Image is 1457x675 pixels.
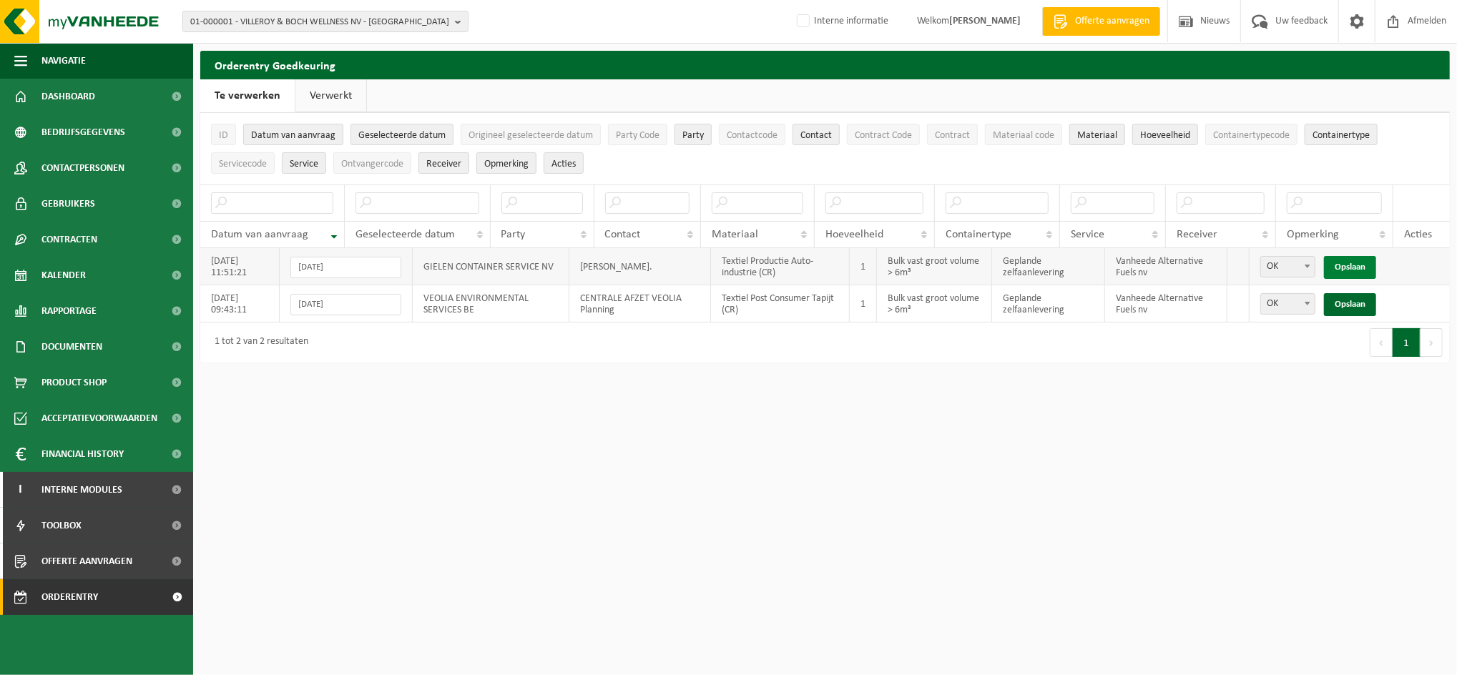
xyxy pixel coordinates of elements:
span: ID [219,130,228,141]
span: Offerte aanvragen [41,543,132,579]
span: Gebruikers [41,186,95,222]
span: Containertype [1313,130,1370,141]
span: Contactpersonen [41,150,124,186]
button: ServiceService: Activate to sort [282,152,326,174]
span: Receiver [1177,229,1217,240]
button: IDID: Activate to sort [211,124,236,145]
button: Contract CodeContract Code: Activate to sort [847,124,920,145]
span: OK [1260,293,1315,315]
span: I [14,472,27,508]
span: Financial History [41,436,124,472]
span: Acties [1404,229,1432,240]
span: Opmerking [1287,229,1339,240]
span: Acties [551,159,576,169]
label: Interne informatie [794,11,888,32]
td: 1 [850,285,877,322]
span: OK [1261,257,1315,277]
button: HoeveelheidHoeveelheid: Activate to sort [1132,124,1198,145]
span: Rapportage [41,293,97,329]
button: Previous [1370,328,1393,357]
td: [DATE] 11:51:21 [200,248,280,285]
td: Textiel Post Consumer Tapijt (CR) [711,285,849,322]
span: Navigatie [41,43,86,79]
button: Party CodeParty Code: Activate to sort [608,124,667,145]
span: Materiaal [1077,130,1117,141]
button: ReceiverReceiver: Activate to sort [418,152,469,174]
button: ContainertypecodeContainertypecode: Activate to sort [1205,124,1297,145]
td: VEOLIA ENVIRONMENTAL SERVICES BE [413,285,569,322]
span: Contracten [41,222,97,257]
span: OK [1260,256,1315,277]
span: Orderentry Goedkeuring [41,579,162,615]
a: Te verwerken [200,79,295,112]
td: CENTRALE AFZET VEOLIA Planning [569,285,712,322]
span: Contactcode [727,130,777,141]
button: ServicecodeServicecode: Activate to sort [211,152,275,174]
button: Datum van aanvraagDatum van aanvraag: Activate to remove sorting [243,124,343,145]
span: Origineel geselecteerde datum [469,130,593,141]
td: Textiel Productie Auto-industrie (CR) [711,248,849,285]
span: Hoeveelheid [1140,130,1190,141]
span: Party Code [616,130,659,141]
span: Receiver [426,159,461,169]
span: Product Shop [41,365,107,400]
span: Service [290,159,318,169]
td: Geplande zelfaanlevering [992,285,1105,322]
button: OntvangercodeOntvangercode: Activate to sort [333,152,411,174]
span: Documenten [41,329,102,365]
span: Hoeveelheid [825,229,883,240]
span: Contract [935,130,970,141]
span: Materiaal [712,229,758,240]
button: ContainertypeContainertype: Activate to sort [1305,124,1378,145]
span: Acceptatievoorwaarden [41,400,157,436]
span: Opmerking [484,159,529,169]
td: [DATE] 09:43:11 [200,285,280,322]
span: Kalender [41,257,86,293]
td: [PERSON_NAME]. [569,248,712,285]
span: Contact [800,130,832,141]
a: Opslaan [1324,293,1376,316]
button: Geselecteerde datumGeselecteerde datum: Activate to sort [350,124,453,145]
span: Contract Code [855,130,912,141]
button: ContactContact: Activate to sort [793,124,840,145]
span: Party [501,229,526,240]
span: Party [682,130,704,141]
button: Materiaal codeMateriaal code: Activate to sort [985,124,1062,145]
span: Ontvangercode [341,159,403,169]
span: Service [1071,229,1104,240]
h2: Orderentry Goedkeuring [200,51,1450,79]
td: 1 [850,248,877,285]
button: Next [1421,328,1443,357]
span: Interne modules [41,472,122,508]
button: MateriaalMateriaal: Activate to sort [1069,124,1125,145]
button: 1 [1393,328,1421,357]
span: Datum van aanvraag [211,229,308,240]
span: Toolbox [41,508,82,543]
span: Containertypecode [1213,130,1290,141]
td: Bulk vast groot volume > 6m³ [877,248,992,285]
td: Bulk vast groot volume > 6m³ [877,285,992,322]
span: Materiaal code [993,130,1054,141]
div: 1 tot 2 van 2 resultaten [207,330,308,355]
button: PartyParty: Activate to sort [674,124,712,145]
button: Origineel geselecteerde datumOrigineel geselecteerde datum: Activate to sort [461,124,601,145]
a: Offerte aanvragen [1042,7,1160,36]
span: Geselecteerde datum [358,130,446,141]
td: Vanheede Alternative Fuels nv [1105,285,1227,322]
span: Datum van aanvraag [251,130,335,141]
a: Verwerkt [295,79,366,112]
span: Servicecode [219,159,267,169]
button: Acties [544,152,584,174]
span: Geselecteerde datum [355,229,456,240]
span: OK [1261,294,1315,314]
td: GIELEN CONTAINER SERVICE NV [413,248,569,285]
span: Dashboard [41,79,95,114]
span: Offerte aanvragen [1071,14,1153,29]
button: ContactcodeContactcode: Activate to sort [719,124,785,145]
span: Bedrijfsgegevens [41,114,125,150]
button: ContractContract: Activate to sort [927,124,978,145]
a: Opslaan [1324,256,1376,279]
td: Vanheede Alternative Fuels nv [1105,248,1227,285]
span: Contact [605,229,641,240]
span: 01-000001 - VILLEROY & BOCH WELLNESS NV - [GEOGRAPHIC_DATA] [190,11,449,33]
